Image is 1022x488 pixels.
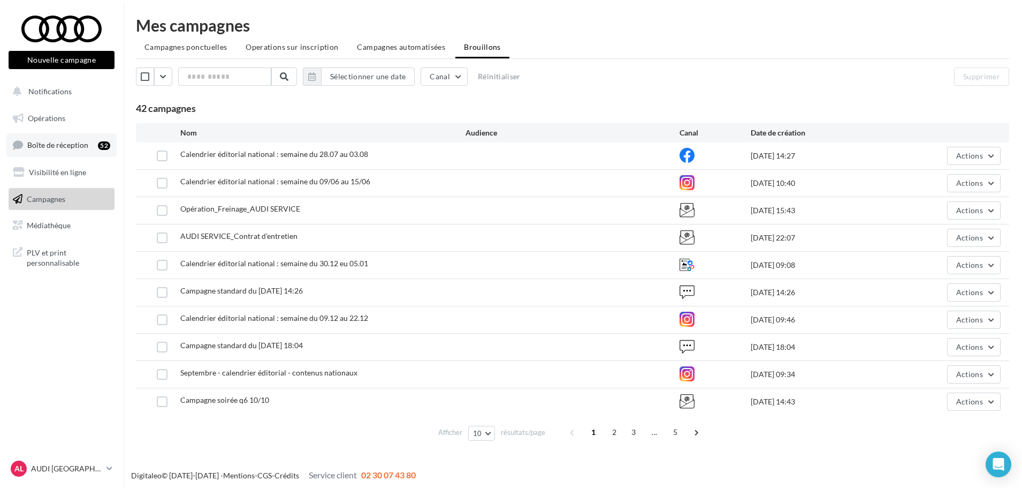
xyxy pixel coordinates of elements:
[947,311,1001,329] button: Actions
[31,463,102,474] p: AUDI [GEOGRAPHIC_DATA]
[947,147,1001,165] button: Actions
[180,149,368,159] span: Calendrier éditorial national : semaine du 28.07 au 03.08
[9,459,115,479] a: AL AUDI [GEOGRAPHIC_DATA]
[27,194,65,203] span: Campagnes
[136,17,1009,33] div: Mes campagnes
[180,127,466,138] div: Nom
[180,368,357,377] span: Septembre - calendrier éditorial - contenus nationaux
[131,471,416,480] span: © [DATE]-[DATE] - - -
[947,338,1001,356] button: Actions
[956,370,983,379] span: Actions
[180,313,368,322] span: Calendrier éditorial national : semaine du 09.12 au 22.12
[468,426,495,441] button: 10
[131,471,162,480] a: Digitaleo
[667,424,684,441] span: 5
[646,424,663,441] span: ...
[136,102,196,114] span: 42 campagnes
[309,470,357,480] span: Service client
[144,42,227,51] span: Campagnes ponctuelles
[257,471,272,480] a: CGS
[6,161,117,184] a: Visibilité en ligne
[6,80,112,103] button: Notifications
[947,393,1001,411] button: Actions
[14,463,24,474] span: AL
[956,397,983,406] span: Actions
[947,365,1001,384] button: Actions
[956,342,983,351] span: Actions
[180,286,303,295] span: Campagne standard du 06-01-2025 14:26
[751,342,894,352] div: [DATE] 18:04
[947,201,1001,220] button: Actions
[956,288,983,297] span: Actions
[956,178,983,187] span: Actions
[956,233,983,242] span: Actions
[751,396,894,407] div: [DATE] 14:43
[473,429,482,438] span: 10
[27,140,88,149] span: Boîte de réception
[180,341,303,350] span: Campagne standard du 21-10-2024 18:04
[751,205,894,216] div: [DATE] 15:43
[321,67,415,86] button: Sélectionner une date
[625,424,642,441] span: 3
[585,424,602,441] span: 1
[246,42,338,51] span: Operations sur inscription
[606,424,623,441] span: 2
[474,70,525,83] button: Réinitialiser
[438,427,462,438] span: Afficher
[986,452,1011,477] div: Open Intercom Messenger
[751,369,894,380] div: [DATE] 09:34
[956,315,983,324] span: Actions
[357,42,445,51] span: Campagnes automatisées
[751,232,894,243] div: [DATE] 22:07
[361,470,416,480] span: 02 30 07 43 80
[27,221,71,230] span: Médiathèque
[947,174,1001,192] button: Actions
[421,67,468,86] button: Canal
[6,214,117,237] a: Médiathèque
[180,259,368,268] span: Calendrier éditorial national : semaine du 30.12 eu 05.01
[751,127,894,138] div: Date de création
[6,133,117,156] a: Boîte de réception52
[223,471,255,480] a: Mentions
[29,168,86,177] span: Visibilité en ligne
[680,127,751,138] div: Canal
[180,204,300,213] span: Opération_Freinage_AUDI SERVICE
[303,67,415,86] button: Sélectionner une date
[98,141,110,150] div: 52
[274,471,299,480] a: Crédits
[954,67,1009,86] button: Supprimer
[956,151,983,160] span: Actions
[180,395,269,404] span: Campagne soirée q6 10/10
[751,178,894,189] div: [DATE] 10:40
[28,87,72,96] span: Notifications
[751,314,894,325] div: [DATE] 09:46
[947,256,1001,274] button: Actions
[180,231,298,241] span: AUDI SERVICE_Contrat d'entretien
[466,127,680,138] div: Audience
[27,245,110,268] span: PLV et print personnalisable
[180,177,370,186] span: Calendrier éditorial national : semaine du 09/06 au 15/06
[751,287,894,298] div: [DATE] 14:26
[6,241,117,273] a: PLV et print personnalisable
[947,229,1001,247] button: Actions
[751,260,894,271] div: [DATE] 09:08
[6,107,117,130] a: Opérations
[501,427,545,438] span: résultats/page
[28,114,65,123] span: Opérations
[6,188,117,211] a: Campagnes
[751,151,894,161] div: [DATE] 14:27
[9,51,115,69] button: Nouvelle campagne
[956,206,983,215] span: Actions
[947,283,1001,302] button: Actions
[956,260,983,269] span: Actions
